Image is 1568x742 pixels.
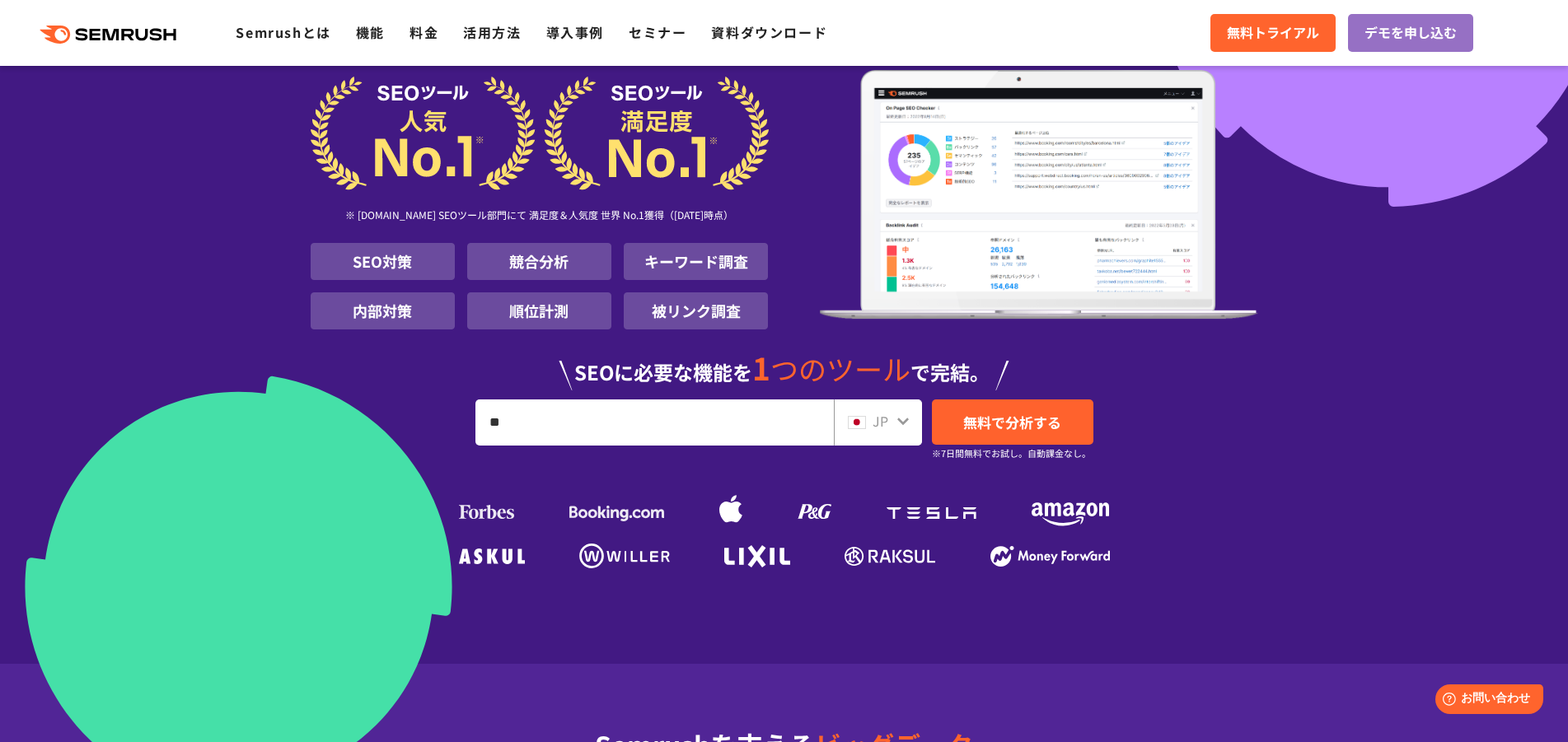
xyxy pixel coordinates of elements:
[476,400,833,445] input: URL、キーワードを入力してください
[629,22,686,42] a: セミナー
[770,348,910,389] span: つのツール
[356,22,385,42] a: 機能
[711,22,827,42] a: 資料ダウンロード
[311,336,1258,390] div: SEOに必要な機能を
[410,22,438,42] a: 料金
[1210,14,1336,52] a: 無料トライアル
[467,292,611,329] li: 順位計測
[546,22,604,42] a: 導入事例
[873,411,888,431] span: JP
[467,243,611,280] li: 競合分析
[932,399,1093,445] a: 無料で分析する
[1421,678,1550,724] iframe: Help widget launcher
[624,243,768,280] li: キーワード調査
[236,22,330,42] a: Semrushとは
[311,190,769,243] div: ※ [DOMAIN_NAME] SEOツール部門にて 満足度＆人気度 世界 No.1獲得（[DATE]時点）
[932,446,1091,461] small: ※7日間無料でお試し。自動課金なし。
[910,357,990,386] span: で完結。
[1364,22,1457,44] span: デモを申し込む
[963,412,1061,432] span: 無料で分析する
[1348,14,1473,52] a: デモを申し込む
[752,345,770,390] span: 1
[311,243,455,280] li: SEO対策
[1227,22,1319,44] span: 無料トライアル
[463,22,521,42] a: 活用方法
[624,292,768,329] li: 被リンク調査
[311,292,455,329] li: 内部対策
